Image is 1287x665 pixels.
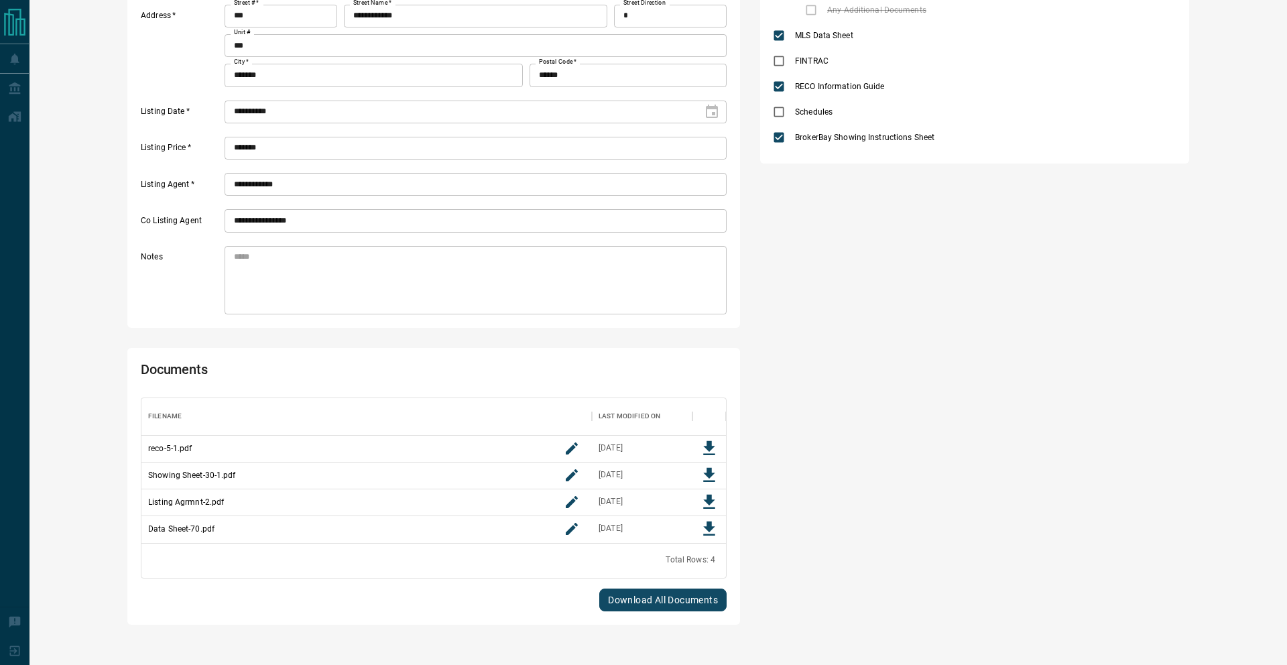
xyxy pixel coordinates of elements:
[599,398,660,435] div: Last Modified On
[141,106,221,123] label: Listing Date
[539,58,576,66] label: Postal Code
[148,442,192,455] p: reco-5-1.pdf
[148,469,235,481] p: Showing Sheet-30-1.pdf
[558,435,585,462] button: rename button
[148,398,182,435] div: Filename
[141,215,221,233] label: Co Listing Agent
[558,462,585,489] button: rename button
[666,554,715,566] div: Total Rows: 4
[141,179,221,196] label: Listing Agent
[141,398,592,435] div: Filename
[792,131,938,143] span: BrokerBay Showing Instructions Sheet
[141,10,221,86] label: Address
[592,398,692,435] div: Last Modified On
[696,435,723,462] button: Download File
[696,462,723,489] button: Download File
[558,516,585,542] button: rename button
[148,496,224,508] p: Listing Agrmnt-2.pdf
[824,4,930,16] span: Any Additional Documents
[558,489,585,516] button: rename button
[599,496,623,507] div: Jun 25, 2025
[599,589,727,611] button: Download All Documents
[792,80,887,93] span: RECO Information Guide
[148,523,214,535] p: Data Sheet-70.pdf
[141,142,221,160] label: Listing Price
[599,442,623,454] div: Jun 25, 2025
[234,28,251,37] label: Unit #
[141,361,492,384] h2: Documents
[792,55,832,67] span: FINTRAC
[599,469,623,481] div: Jun 25, 2025
[599,523,623,534] div: Jun 25, 2025
[792,106,836,118] span: Schedules
[696,516,723,542] button: Download File
[141,251,221,314] label: Notes
[792,29,857,42] span: MLS Data Sheet
[234,58,249,66] label: City
[696,489,723,516] button: Download File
